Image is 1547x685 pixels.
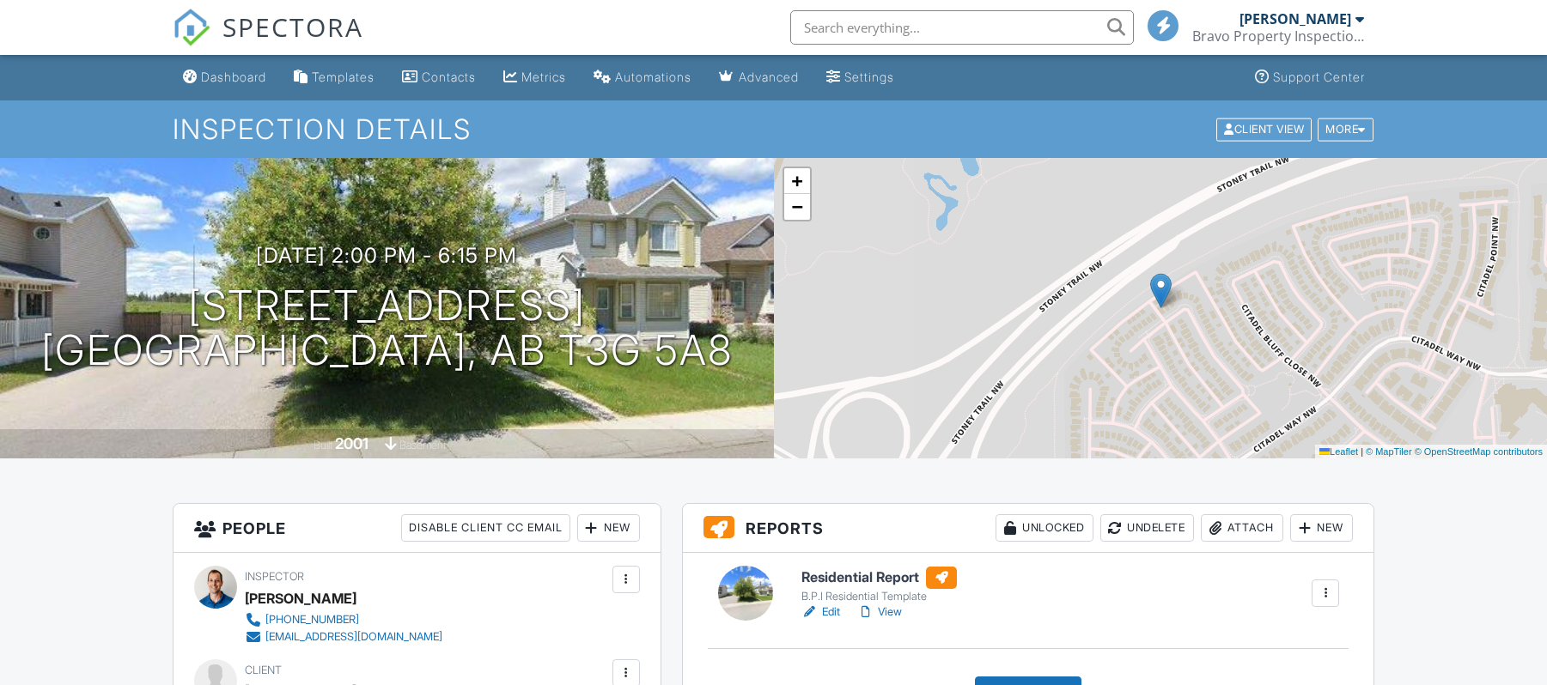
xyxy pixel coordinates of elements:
[245,585,356,611] div: [PERSON_NAME]
[201,70,266,84] div: Dashboard
[577,514,640,542] div: New
[1100,514,1194,542] div: Undelete
[401,514,570,542] div: Disable Client CC Email
[265,630,442,644] div: [EMAIL_ADDRESS][DOMAIN_NAME]
[335,434,368,452] div: 2001
[287,62,381,94] a: Templates
[422,70,476,84] div: Contacts
[245,611,442,628] a: [PHONE_NUMBER]
[245,628,442,646] a: [EMAIL_ADDRESS][DOMAIN_NAME]
[784,194,810,220] a: Zoom out
[496,62,573,94] a: Metrics
[587,62,698,94] a: Automations (Basic)
[801,603,840,621] a: Edit
[1201,514,1283,542] div: Attach
[256,244,517,267] h3: [DATE] 2:00 pm - 6:15 pm
[399,439,446,452] span: basement
[790,10,1134,45] input: Search everything...
[1273,70,1365,84] div: Support Center
[173,114,1375,144] h1: Inspection Details
[312,70,375,84] div: Templates
[173,23,363,59] a: SPECTORA
[1415,446,1543,457] a: © OpenStreetMap contributors
[1150,273,1172,308] img: Marker
[1290,514,1353,542] div: New
[521,70,566,84] div: Metrics
[1318,118,1373,141] div: More
[801,590,957,603] div: B.P.I Residential Template
[996,514,1093,542] div: Unlocked
[1239,10,1351,27] div: [PERSON_NAME]
[173,9,210,46] img: The Best Home Inspection Software - Spectora
[265,613,359,627] div: [PHONE_NUMBER]
[395,62,483,94] a: Contacts
[615,70,691,84] div: Automations
[222,9,363,45] span: SPECTORA
[1319,446,1358,457] a: Leaflet
[1192,27,1364,45] div: Bravo Property Inspections
[314,439,332,452] span: Built
[712,62,806,94] a: Advanced
[1366,446,1412,457] a: © MapTiler
[844,70,894,84] div: Settings
[176,62,273,94] a: Dashboard
[819,62,901,94] a: Settings
[1215,122,1316,135] a: Client View
[174,504,661,553] h3: People
[1361,446,1363,457] span: |
[1248,62,1372,94] a: Support Center
[801,567,957,589] h6: Residential Report
[784,168,810,194] a: Zoom in
[41,283,733,374] h1: [STREET_ADDRESS] [GEOGRAPHIC_DATA], AB T3G 5A8
[1216,118,1312,141] div: Client View
[683,504,1374,553] h3: Reports
[857,603,902,621] a: View
[791,170,802,191] span: +
[739,70,799,84] div: Advanced
[245,664,282,676] span: Client
[791,196,802,217] span: −
[801,567,957,604] a: Residential Report B.P.I Residential Template
[245,570,304,583] span: Inspector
